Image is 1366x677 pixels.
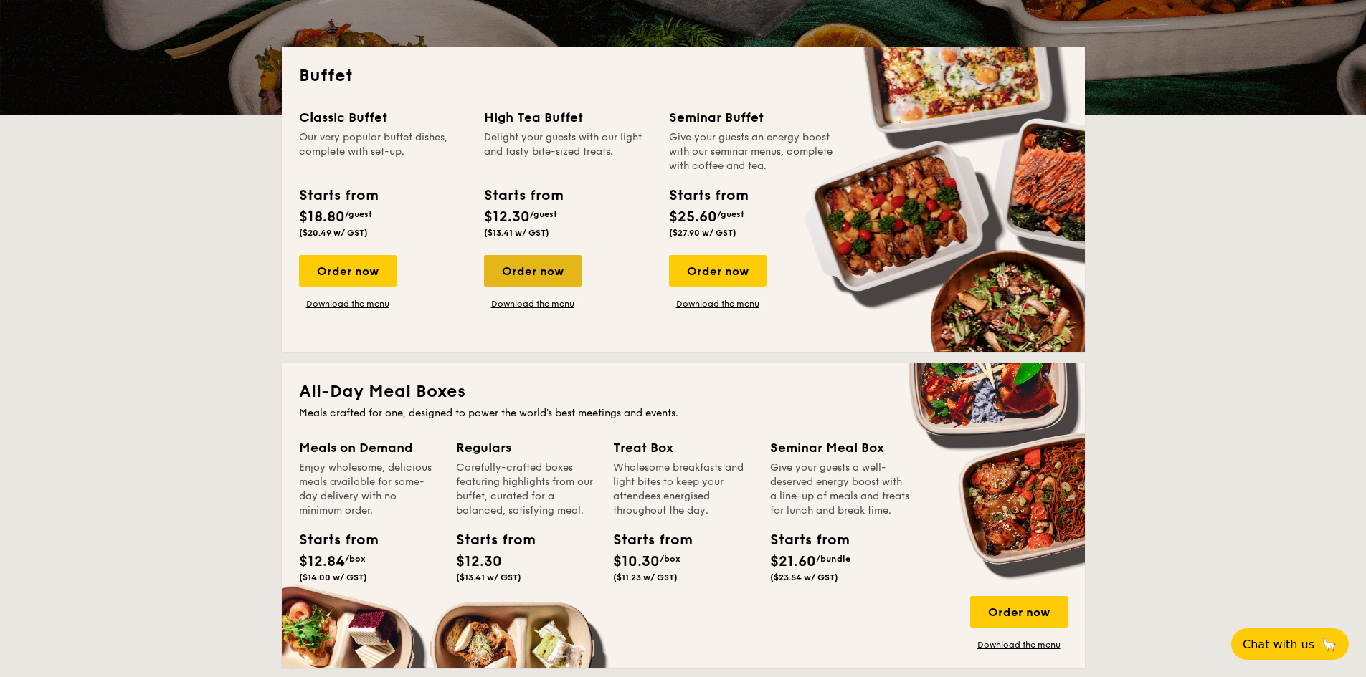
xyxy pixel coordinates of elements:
[299,529,364,551] div: Starts from
[299,208,345,226] span: $18.80
[1320,636,1337,653] span: 🦙
[669,298,767,309] a: Download the menu
[669,107,837,128] div: Seminar Buffet
[299,438,439,458] div: Meals on Demand
[970,596,1068,628] div: Order now
[669,130,837,173] div: Give your guests an energy boost with our seminar menus, complete with coffee and tea.
[299,228,368,238] span: ($20.49 w/ GST)
[299,255,397,287] div: Order now
[456,572,521,582] span: ($13.41 w/ GST)
[613,572,678,582] span: ($11.23 w/ GST)
[484,228,549,238] span: ($13.41 w/ GST)
[770,438,910,458] div: Seminar Meal Box
[669,185,747,206] div: Starts from
[484,107,652,128] div: High Tea Buffet
[613,529,678,551] div: Starts from
[299,553,345,570] span: $12.84
[299,406,1068,421] div: Meals crafted for one, designed to power the world's best meetings and events.
[770,529,835,551] div: Starts from
[345,554,366,564] span: /box
[299,185,377,206] div: Starts from
[717,209,744,219] span: /guest
[299,380,1068,403] h2: All-Day Meal Boxes
[299,298,397,309] a: Download the menu
[816,554,850,564] span: /bundle
[613,461,753,518] div: Wholesome breakfasts and light bites to keep your attendees energised throughout the day.
[970,639,1068,650] a: Download the menu
[299,572,367,582] span: ($14.00 w/ GST)
[456,529,521,551] div: Starts from
[660,554,680,564] span: /box
[770,553,816,570] span: $21.60
[484,208,530,226] span: $12.30
[345,209,372,219] span: /guest
[770,461,910,518] div: Give your guests a well-deserved energy boost with a line-up of meals and treats for lunch and br...
[484,185,562,206] div: Starts from
[484,130,652,173] div: Delight your guests with our light and tasty bite-sized treats.
[613,553,660,570] span: $10.30
[299,130,467,173] div: Our very popular buffet dishes, complete with set-up.
[299,64,1068,87] h2: Buffet
[456,461,596,518] div: Carefully-crafted boxes featuring highlights from our buffet, curated for a balanced, satisfying ...
[456,438,596,458] div: Regulars
[484,255,582,287] div: Order now
[484,298,582,309] a: Download the menu
[456,553,502,570] span: $12.30
[530,209,557,219] span: /guest
[669,228,736,238] span: ($27.90 w/ GST)
[669,255,767,287] div: Order now
[1243,638,1314,651] span: Chat with us
[770,572,838,582] span: ($23.54 w/ GST)
[299,107,467,128] div: Classic Buffet
[1231,628,1349,660] button: Chat with us🦙
[669,208,717,226] span: $25.60
[299,461,439,518] div: Enjoy wholesome, delicious meals available for same-day delivery with no minimum order.
[613,438,753,458] div: Treat Box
